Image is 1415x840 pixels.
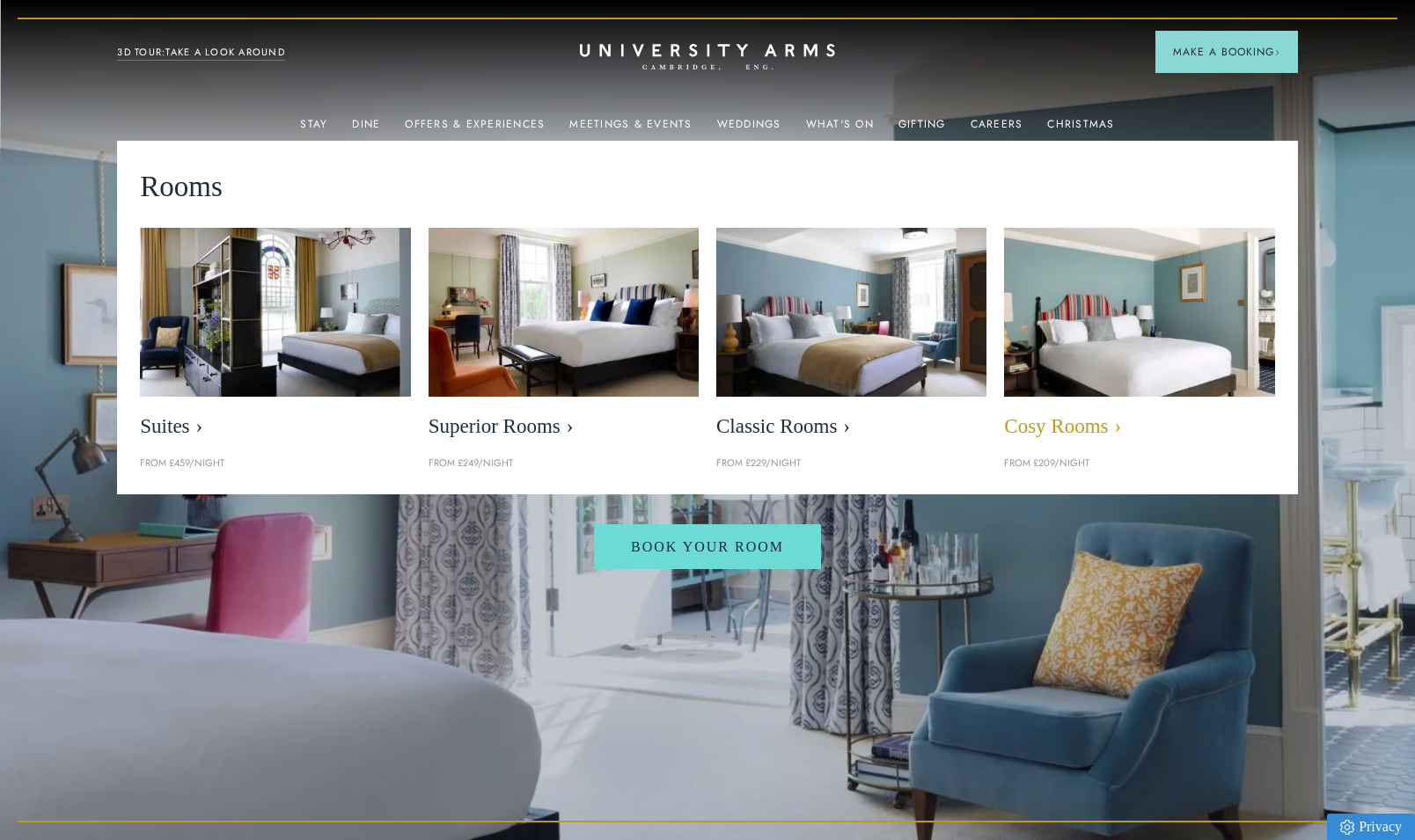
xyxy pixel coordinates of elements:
[594,524,821,570] a: Book Your Room
[1274,49,1280,55] img: Arrow icon
[716,228,986,397] img: image-7eccef6fe4fe90343db89eb79f703814c40db8b4-400x250-jpg
[1327,814,1415,840] a: Privacy
[984,215,1294,409] img: image-0c4e569bfe2498b75de12d7d88bf10a1f5f839d4-400x250-jpg
[580,44,835,71] a: Home
[716,414,986,439] span: Classic Rooms
[898,118,946,141] a: Gifting
[300,118,327,141] a: Stay
[716,456,986,471] p: From £229/night
[429,228,699,448] a: image-5bdf0f703dacc765be5ca7f9d527278f30b65e65-400x250-jpg Superior Rooms
[569,118,692,141] a: Meetings & Events
[716,228,986,448] a: image-7eccef6fe4fe90343db89eb79f703814c40db8b4-400x250-jpg Classic Rooms
[806,118,874,141] a: What's On
[429,414,699,439] span: Superior Rooms
[1004,456,1274,471] p: From £209/night
[117,45,285,61] a: 3D TOUR:TAKE A LOOK AROUND
[971,118,1023,141] a: Careers
[1155,31,1298,73] button: Make a BookingArrow icon
[1004,228,1274,448] a: image-0c4e569bfe2498b75de12d7d88bf10a1f5f839d4-400x250-jpg Cosy Rooms
[429,456,699,471] p: From £249/night
[1173,44,1280,60] span: Make a Booking
[140,164,223,210] span: Rooms
[140,414,410,439] span: Suites
[1047,118,1114,141] a: Christmas
[1004,414,1274,439] span: Cosy Rooms
[405,118,545,141] a: Offers & Experiences
[140,456,410,471] p: From £459/night
[140,228,410,448] a: image-21e87f5add22128270780cf7737b92e839d7d65d-400x250-jpg Suites
[429,228,699,397] img: image-5bdf0f703dacc765be5ca7f9d527278f30b65e65-400x250-jpg
[1340,820,1354,835] img: Privacy
[352,118,380,141] a: Dine
[140,228,410,397] img: image-21e87f5add22128270780cf7737b92e839d7d65d-400x250-jpg
[717,118,781,141] a: Weddings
